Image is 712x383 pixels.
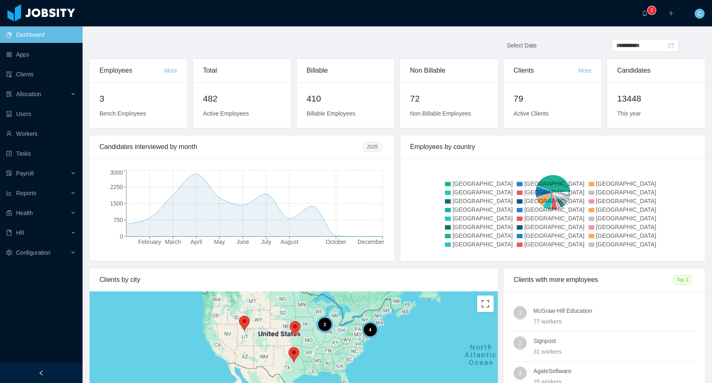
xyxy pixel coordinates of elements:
[518,306,522,319] span: 1
[307,59,385,82] div: Billable
[668,43,674,48] i: icon: calendar
[99,59,164,82] div: Employees
[518,366,522,380] span: 3
[533,366,695,376] h4: AgateSoftware
[6,125,76,142] a: icon: userWorkers
[16,229,24,236] span: HR
[120,233,123,240] tspan: 0
[452,189,513,196] span: [GEOGRAPHIC_DATA]
[452,215,513,222] span: [GEOGRAPHIC_DATA]
[668,10,674,16] i: icon: plus
[452,180,513,187] span: [GEOGRAPHIC_DATA]
[513,92,591,105] h2: 79
[164,67,177,74] a: More
[596,232,656,239] span: [GEOGRAPHIC_DATA]
[203,92,281,105] h2: 482
[6,210,12,216] i: icon: medicine-box
[99,135,364,158] div: Candidates interviewed by month
[452,198,513,204] span: [GEOGRAPHIC_DATA]
[452,241,513,248] span: [GEOGRAPHIC_DATA]
[16,210,33,216] span: Health
[6,46,76,63] a: icon: appstoreApps
[114,217,123,223] tspan: 750
[16,190,36,196] span: Reports
[596,189,656,196] span: [GEOGRAPHIC_DATA]
[596,215,656,222] span: [GEOGRAPHIC_DATA]
[524,206,584,213] span: [GEOGRAPHIC_DATA]
[617,92,695,105] h2: 13448
[533,306,695,315] h4: McGraw-Hill Education
[650,6,653,14] p: 3
[452,232,513,239] span: [GEOGRAPHIC_DATA]
[648,6,656,14] sup: 3
[524,224,584,230] span: [GEOGRAPHIC_DATA]
[617,110,641,117] span: This year
[261,239,271,245] tspan: July
[326,239,346,245] tspan: October
[410,135,695,158] div: Employees by country
[190,239,202,245] tspan: April
[617,59,695,82] div: Candidates
[280,239,298,245] tspan: August
[642,10,648,16] i: icon: bell
[507,42,537,49] span: Select Date
[364,142,381,151] span: 2025
[410,59,488,82] div: Non Billable
[524,241,584,248] span: [GEOGRAPHIC_DATA]
[477,296,494,312] button: Toggle fullscreen view
[524,232,584,239] span: [GEOGRAPHIC_DATA]
[16,91,41,97] span: Allocation
[16,249,50,256] span: Configuration
[237,239,249,245] tspan: June
[673,275,692,284] span: Top 3
[533,336,695,345] h4: Signpost
[596,198,656,204] span: [GEOGRAPHIC_DATA]
[317,316,333,333] div: 2
[138,239,161,245] tspan: February
[578,67,591,74] a: More
[6,26,76,43] a: icon: pie-chartDashboard
[524,198,584,204] span: [GEOGRAPHIC_DATA]
[165,239,181,245] tspan: March
[203,59,281,82] div: Total
[596,241,656,248] span: [GEOGRAPHIC_DATA]
[307,110,355,117] span: Billable Employees
[99,92,177,105] h2: 3
[6,106,76,122] a: icon: robotUsers
[596,206,656,213] span: [GEOGRAPHIC_DATA]
[513,59,578,82] div: Clients
[596,224,656,230] span: [GEOGRAPHIC_DATA]
[110,184,123,190] tspan: 2250
[110,200,123,207] tspan: 1500
[362,322,378,338] div: 4
[110,169,123,176] tspan: 3000
[513,110,549,117] span: Active Clients
[410,110,471,117] span: Non Billable Employees
[452,206,513,213] span: [GEOGRAPHIC_DATA]
[524,215,584,222] span: [GEOGRAPHIC_DATA]
[6,145,76,162] a: icon: profileTasks
[533,347,695,356] div: 31 workers
[203,110,249,117] span: Active Employees
[16,170,34,177] span: Payroll
[698,9,702,19] span: C
[533,317,695,326] div: 77 workers
[518,336,522,350] span: 2
[99,110,146,117] span: Bench Employees
[6,91,12,97] i: icon: solution
[6,170,12,176] i: icon: file-protect
[6,250,12,255] i: icon: setting
[524,180,584,187] span: [GEOGRAPHIC_DATA]
[307,92,385,105] h2: 410
[410,92,488,105] h2: 72
[6,230,12,236] i: icon: book
[596,180,656,187] span: [GEOGRAPHIC_DATA]
[6,190,12,196] i: icon: line-chart
[524,189,584,196] span: [GEOGRAPHIC_DATA]
[357,239,384,245] tspan: December
[513,268,673,291] div: Clients with more employees
[6,66,76,83] a: icon: auditClients
[99,268,488,291] div: Clients by city
[452,224,513,230] span: [GEOGRAPHIC_DATA]
[214,239,225,245] tspan: May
